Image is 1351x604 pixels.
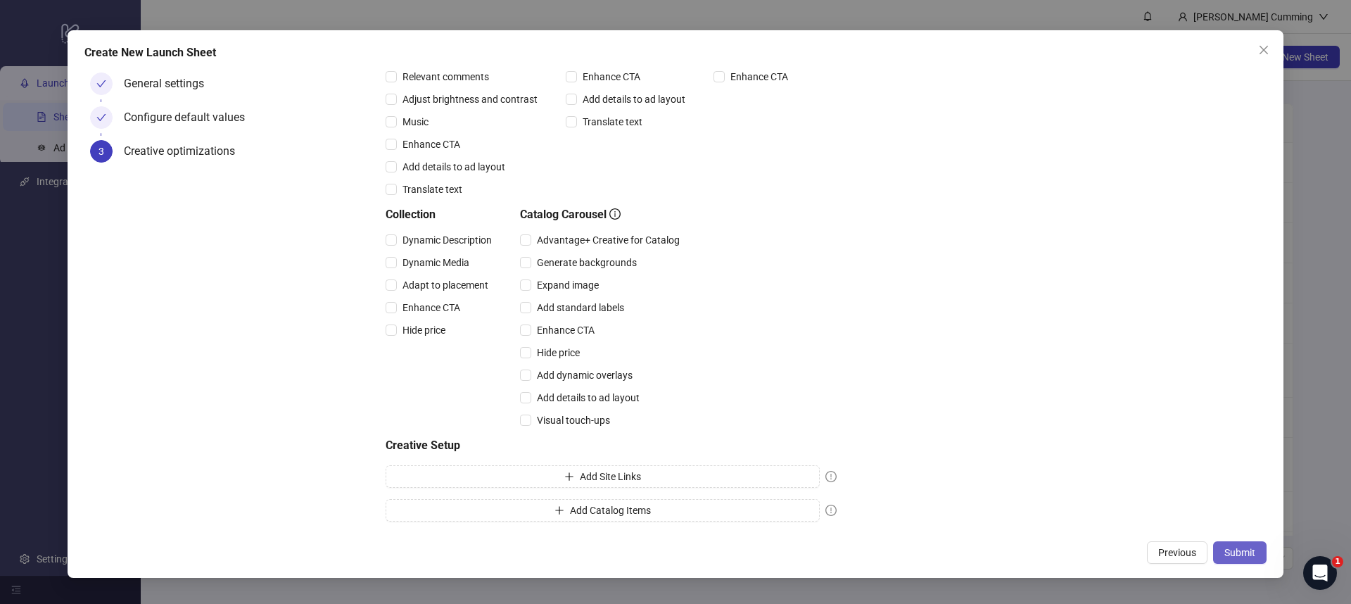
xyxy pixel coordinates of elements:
[397,300,466,315] span: Enhance CTA
[386,499,820,522] button: Add Catalog Items
[397,92,543,107] span: Adjust brightness and contrast
[397,255,475,270] span: Dynamic Media
[531,232,685,248] span: Advantage+ Creative for Catalog
[84,44,1267,61] div: Create New Launch Sheet
[124,140,246,163] div: Creative optimizations
[386,465,820,488] button: Add Site Links
[96,79,106,89] span: check
[577,92,691,107] span: Add details to ad layout
[397,69,495,84] span: Relevant comments
[1303,556,1337,590] iframe: Intercom live chat
[520,206,685,223] h5: Catalog Carousel
[1332,556,1343,567] span: 1
[531,367,638,383] span: Add dynamic overlays
[531,413,616,428] span: Visual touch-ups
[825,505,837,516] span: exclamation-circle
[397,232,497,248] span: Dynamic Description
[397,277,494,293] span: Adapt to placement
[554,505,564,515] span: plus
[531,300,630,315] span: Add standard labels
[386,206,497,223] h5: Collection
[397,159,511,175] span: Add details to ad layout
[825,471,837,482] span: exclamation-circle
[725,69,794,84] span: Enhance CTA
[570,505,651,516] span: Add Catalog Items
[96,113,106,122] span: check
[124,73,215,95] div: General settings
[1213,541,1267,564] button: Submit
[577,69,646,84] span: Enhance CTA
[531,345,585,360] span: Hide price
[531,277,604,293] span: Expand image
[99,146,104,157] span: 3
[1158,547,1196,558] span: Previous
[531,322,600,338] span: Enhance CTA
[580,471,641,482] span: Add Site Links
[531,390,645,405] span: Add details to ad layout
[397,114,434,130] span: Music
[577,114,648,130] span: Translate text
[1258,44,1269,56] span: close
[124,106,256,129] div: Configure default values
[397,182,468,197] span: Translate text
[1224,547,1255,558] span: Submit
[397,322,451,338] span: Hide price
[609,208,621,220] span: info-circle
[1252,39,1275,61] button: Close
[1147,541,1207,564] button: Previous
[397,137,466,152] span: Enhance CTA
[564,472,574,482] span: plus
[386,437,837,454] h5: Creative Setup
[531,255,642,270] span: Generate backgrounds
